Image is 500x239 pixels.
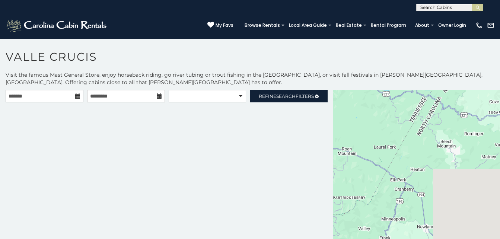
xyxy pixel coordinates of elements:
img: mail-regular-white.png [487,22,494,29]
img: White-1-2.png [6,18,109,33]
span: Search [276,93,296,99]
a: Browse Rentals [241,20,284,31]
span: Refine Filters [259,93,314,99]
a: Owner Login [434,20,470,31]
span: My Favs [216,22,233,29]
a: My Favs [207,22,233,29]
a: Rental Program [367,20,410,31]
a: Local Area Guide [285,20,331,31]
a: RefineSearchFilters [250,90,328,102]
a: About [411,20,433,31]
img: phone-regular-white.png [475,22,483,29]
a: Real Estate [332,20,366,31]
